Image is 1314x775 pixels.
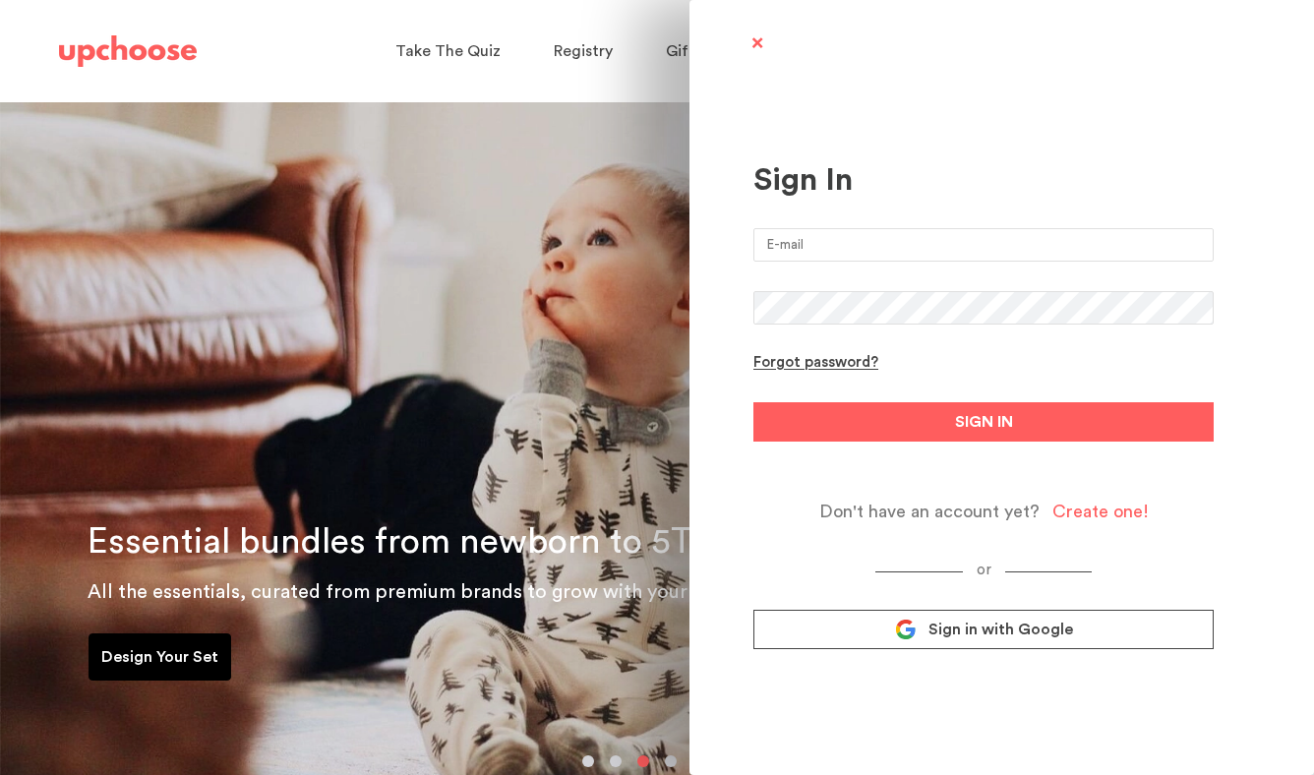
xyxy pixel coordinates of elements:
span: Don't have an account yet? [819,501,1040,523]
input: E-mail [753,228,1214,262]
button: SIGN IN [753,402,1214,442]
span: Sign in with Google [928,620,1073,639]
a: Sign in with Google [753,610,1214,649]
span: SIGN IN [955,410,1013,434]
div: Create one! [1052,501,1149,523]
span: or [963,563,1005,577]
div: Sign In [753,161,1214,199]
div: Forgot password? [753,354,878,373]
